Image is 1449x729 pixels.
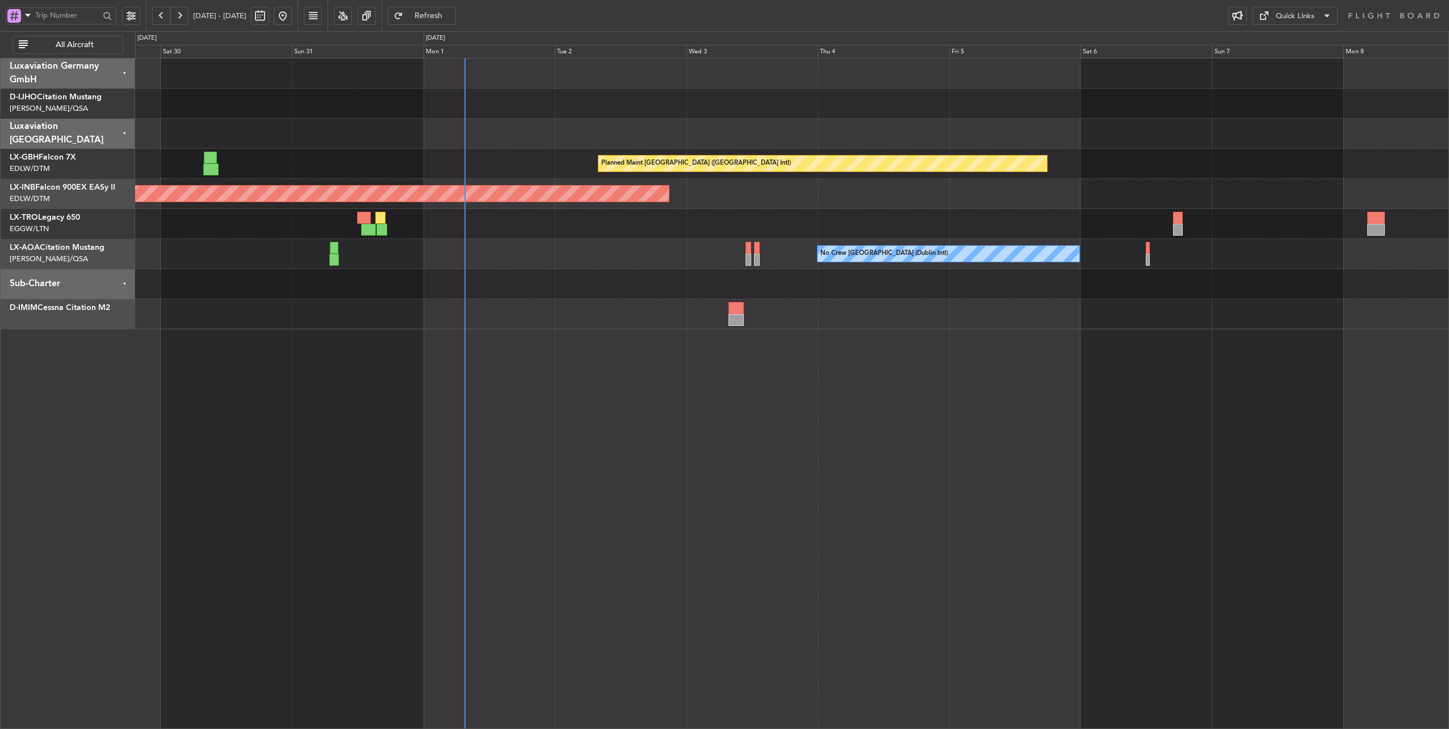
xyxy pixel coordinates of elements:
[10,304,37,312] span: D-IMIM
[1253,7,1338,25] button: Quick Links
[818,45,949,58] div: Thu 4
[292,45,423,58] div: Sun 31
[10,254,88,264] a: [PERSON_NAME]/QSA
[10,183,115,191] a: LX-INBFalcon 900EX EASy II
[820,245,948,262] div: No Crew [GEOGRAPHIC_DATA] (Dublin Intl)
[686,45,818,58] div: Wed 3
[10,93,102,101] a: D-IJHOCitation Mustang
[949,45,1081,58] div: Fri 5
[10,183,35,191] span: LX-INB
[137,33,157,43] div: [DATE]
[10,103,88,114] a: [PERSON_NAME]/QSA
[10,224,49,234] a: EGGW/LTN
[12,36,123,54] button: All Aircraft
[10,153,76,161] a: LX-GBHFalcon 7X
[30,41,119,49] span: All Aircraft
[424,45,555,58] div: Mon 1
[555,45,686,58] div: Tue 2
[10,93,37,101] span: D-IJHO
[601,155,791,172] div: Planned Maint [GEOGRAPHIC_DATA] ([GEOGRAPHIC_DATA] Intl)
[426,33,445,43] div: [DATE]
[35,7,99,24] input: Trip Number
[10,164,50,174] a: EDLW/DTM
[193,11,246,21] span: [DATE] - [DATE]
[10,213,80,221] a: LX-TROLegacy 650
[1276,11,1314,22] div: Quick Links
[10,213,38,221] span: LX-TRO
[388,7,456,25] button: Refresh
[10,304,110,312] a: D-IMIMCessna Citation M2
[10,244,104,252] a: LX-AOACitation Mustang
[405,12,452,20] span: Refresh
[161,45,292,58] div: Sat 30
[1212,45,1343,58] div: Sun 7
[1081,45,1212,58] div: Sat 6
[10,244,40,252] span: LX-AOA
[10,153,39,161] span: LX-GBH
[10,194,50,204] a: EDLW/DTM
